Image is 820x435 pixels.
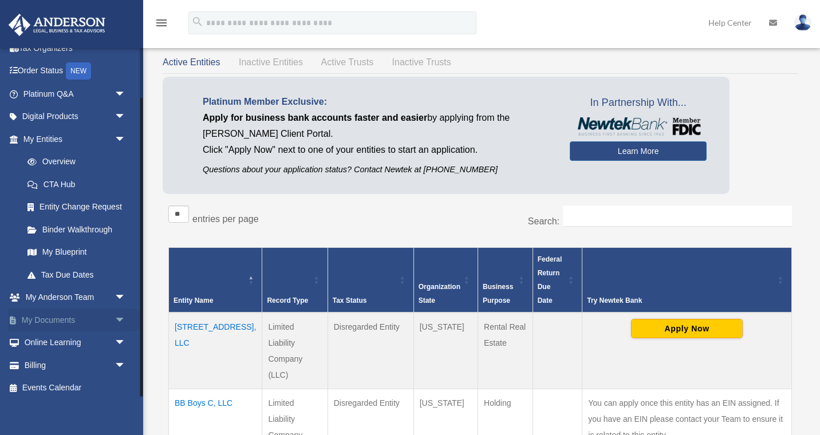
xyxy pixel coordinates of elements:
th: Try Newtek Bank : Activate to sort [582,248,792,313]
span: Active Trusts [321,57,374,67]
a: My Blueprint [16,241,137,264]
span: Federal Return Due Date [538,255,562,304]
td: Rental Real Estate [478,313,533,389]
a: Events Calendar [8,377,143,400]
a: Order StatusNEW [8,60,143,83]
th: Record Type: Activate to sort [262,248,328,313]
span: arrow_drop_down [115,331,137,355]
p: by applying from the [PERSON_NAME] Client Portal. [203,110,553,142]
span: Inactive Entities [239,57,303,67]
th: Business Purpose: Activate to sort [478,248,533,313]
a: My Documentsarrow_drop_down [8,309,143,331]
span: arrow_drop_down [115,286,137,310]
img: NewtekBankLogoSM.png [575,117,701,136]
i: menu [155,16,168,30]
a: Binder Walkthrough [16,218,137,241]
a: My Entitiesarrow_drop_down [8,128,137,151]
a: CTA Hub [16,173,137,196]
a: Online Learningarrow_drop_down [8,331,143,354]
span: arrow_drop_down [115,128,137,151]
p: Platinum Member Exclusive: [203,94,553,110]
a: Platinum Q&Aarrow_drop_down [8,82,143,105]
span: Business Purpose [483,283,513,304]
span: Inactive Trusts [392,57,451,67]
label: entries per page [192,214,259,224]
a: Tax Due Dates [16,263,137,286]
div: Try Newtek Bank [587,294,774,307]
span: Active Entities [163,57,220,67]
th: Tax Status: Activate to sort [328,248,413,313]
td: [US_STATE] [413,313,478,389]
label: Search: [528,216,559,226]
td: Disregarded Entity [328,313,413,389]
th: Entity Name: Activate to invert sorting [169,248,262,313]
span: arrow_drop_down [115,354,137,377]
td: Limited Liability Company (LLC) [262,313,328,389]
a: menu [155,20,168,30]
span: arrow_drop_down [115,309,137,332]
a: Digital Productsarrow_drop_down [8,105,143,128]
a: Entity Change Request [16,196,137,219]
span: Organization State [419,283,460,304]
a: Learn More [570,141,707,161]
span: Entity Name [174,296,213,304]
div: NEW [66,62,91,80]
img: Anderson Advisors Platinum Portal [5,14,109,36]
th: Federal Return Due Date: Activate to sort [533,248,582,313]
span: arrow_drop_down [115,82,137,106]
span: In Partnership With... [570,94,707,112]
span: Record Type [267,296,308,304]
a: Overview [16,151,132,173]
span: Tax Status [333,296,367,304]
a: Billingarrow_drop_down [8,354,143,377]
th: Organization State: Activate to sort [413,248,478,313]
p: Questions about your application status? Contact Newtek at [PHONE_NUMBER] [203,163,553,177]
i: search [191,15,204,28]
td: [STREET_ADDRESS], LLC [169,313,262,389]
a: My Anderson Teamarrow_drop_down [8,286,143,309]
img: User Pic [794,14,811,31]
span: Apply for business bank accounts faster and easier [203,113,427,122]
button: Apply Now [631,319,743,338]
span: arrow_drop_down [115,105,137,129]
p: Click "Apply Now" next to one of your entities to start an application. [203,142,553,158]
